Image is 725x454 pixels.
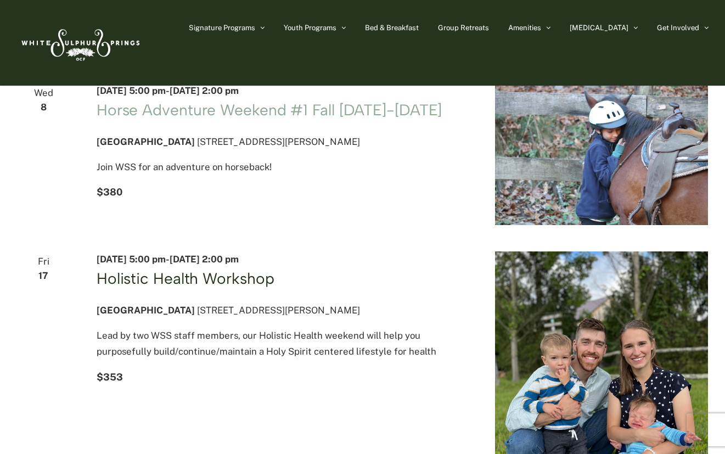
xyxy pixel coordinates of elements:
p: Join WSS for an adventure on horseback! [97,159,469,175]
span: [STREET_ADDRESS][PERSON_NAME] [197,136,360,147]
p: Lead by two WSS staff members, our Holistic Health weekend will help you purposefully build/conti... [97,328,469,360]
span: Youth Programs [284,24,336,31]
img: IMG_1414 [495,83,708,225]
span: [DATE] 5:00 pm [97,254,166,265]
span: $380 [97,186,122,198]
span: Signature Programs [189,24,255,31]
span: Get Involved [657,24,699,31]
span: [GEOGRAPHIC_DATA] [97,305,195,316]
span: 8 [17,99,70,115]
time: - [97,85,239,96]
span: [MEDICAL_DATA] [570,24,628,31]
span: [DATE] 2:00 pm [170,85,239,96]
span: [STREET_ADDRESS][PERSON_NAME] [197,305,360,316]
time: - [97,254,239,265]
span: $353 [97,371,123,383]
span: Group Retreats [438,24,489,31]
span: [DATE] 2:00 pm [170,254,239,265]
span: [GEOGRAPHIC_DATA] [97,136,195,147]
a: Horse Adventure Weekend #1 Fall [DATE]-[DATE] [97,100,442,119]
span: Amenities [508,24,541,31]
span: Fri [17,254,70,270]
img: White Sulphur Springs Logo [16,17,143,69]
a: Holistic Health Workshop [97,269,274,288]
span: Wed [17,85,70,101]
span: [DATE] 5:00 pm [97,85,166,96]
span: 17 [17,268,70,284]
span: Bed & Breakfast [365,24,419,31]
